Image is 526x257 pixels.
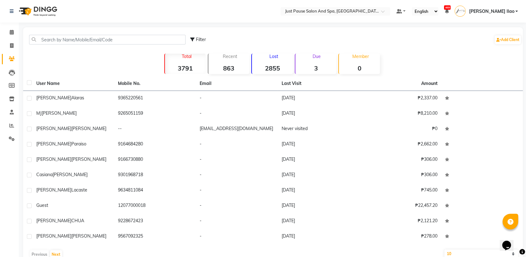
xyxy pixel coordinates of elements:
[196,122,278,137] td: [EMAIL_ADDRESS][DOMAIN_NAME]
[295,64,336,72] strong: 3
[278,168,359,183] td: [DATE]
[36,233,71,239] span: [PERSON_NAME]
[445,8,448,14] a: 469
[114,152,196,168] td: 9166730880
[360,168,441,183] td: ₱306.00
[196,229,278,244] td: -
[360,198,441,214] td: ₱22,457.20
[36,156,71,162] span: [PERSON_NAME]
[71,156,106,162] span: [PERSON_NAME]
[278,91,359,106] td: [DATE]
[71,141,86,147] span: Paraiso
[278,214,359,229] td: [DATE]
[42,110,77,116] span: [PERSON_NAME]
[339,64,380,72] strong: 0
[469,8,514,15] span: [PERSON_NAME] llao
[252,64,293,72] strong: 2855
[36,126,71,131] span: [PERSON_NAME]
[360,91,441,106] td: ₱2,337.00
[71,218,84,223] span: CHUA
[196,106,278,122] td: -
[36,141,71,147] span: [PERSON_NAME]
[114,76,196,91] th: Mobile No.
[36,187,71,193] span: [PERSON_NAME]
[71,126,106,131] span: [PERSON_NAME]
[36,202,48,208] span: Guest
[196,198,278,214] td: -
[196,214,278,229] td: -
[114,183,196,198] td: 9634811084
[196,152,278,168] td: -
[71,187,87,193] span: Lacaste
[36,218,71,223] span: [PERSON_NAME]
[360,137,441,152] td: ₱2,662.00
[196,137,278,152] td: -
[114,91,196,106] td: 9365220561
[417,76,441,91] th: Amount
[360,229,441,244] td: ₱278.00
[495,35,521,44] a: Add Client
[71,233,106,239] span: [PERSON_NAME]
[196,183,278,198] td: -
[167,54,206,59] p: Total
[165,64,206,72] strong: 3791
[278,122,359,137] td: Never visited
[444,5,451,10] span: 469
[341,54,380,59] p: Member
[500,232,520,251] iframe: chat widget
[29,35,186,45] input: Search by Name/Mobile/Email/Code
[278,183,359,198] td: [DATE]
[196,168,278,183] td: -
[360,152,441,168] td: ₱306.00
[208,64,249,72] strong: 863
[360,183,441,198] td: ₱745.00
[36,172,53,177] span: Casiana
[455,6,466,17] img: Jenilyn llao
[196,91,278,106] td: -
[297,54,336,59] p: Due
[71,95,84,101] span: Alaras
[196,76,278,91] th: Email
[278,198,359,214] td: [DATE]
[114,137,196,152] td: 9164684280
[114,122,196,137] td: --
[360,106,441,122] td: ₱8,210.00
[53,172,88,177] span: [PERSON_NAME]
[360,122,441,137] td: ₱0
[196,37,206,42] span: Filter
[114,106,196,122] td: 9265051159
[16,3,59,20] img: logo
[211,54,249,59] p: Recent
[254,54,293,59] p: Lost
[278,76,359,91] th: Last Visit
[114,198,196,214] td: 12077000018
[114,214,196,229] td: 9228672423
[36,110,42,116] span: MJ
[114,168,196,183] td: 9301968718
[360,214,441,229] td: ₱2,121.20
[278,106,359,122] td: [DATE]
[278,229,359,244] td: [DATE]
[114,229,196,244] td: 9567092325
[33,76,114,91] th: User Name
[278,152,359,168] td: [DATE]
[278,137,359,152] td: [DATE]
[36,95,71,101] span: [PERSON_NAME]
